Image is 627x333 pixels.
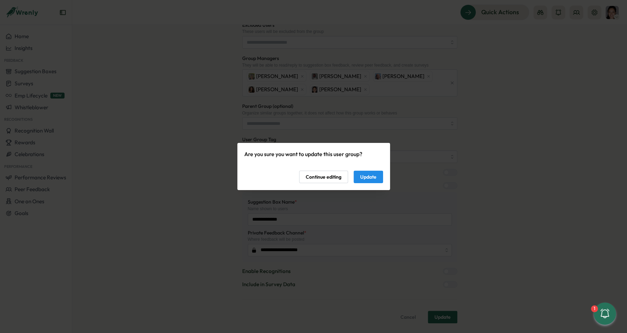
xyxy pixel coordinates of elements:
[306,171,341,183] span: Continue editing
[244,150,383,159] p: Are you sure you want to update this user group?
[354,171,383,183] button: Update
[299,171,348,183] button: Continue editing
[591,305,598,312] div: 1
[594,302,616,325] button: 1
[360,171,376,183] span: Update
